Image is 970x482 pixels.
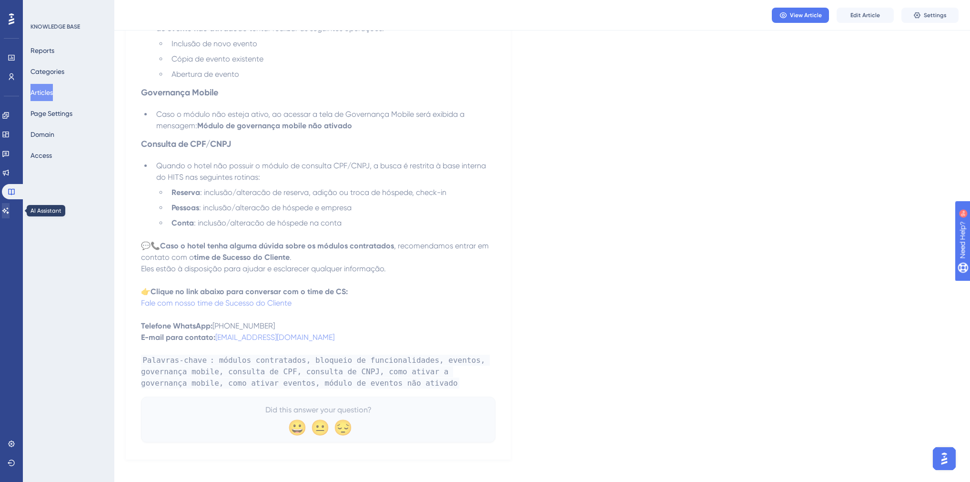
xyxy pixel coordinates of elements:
span: Quando o hotel não possuir o módulo de consulta CPF/CNPJ, a busca é restrita à base interna do HI... [156,161,488,182]
strong: Telefone WhatsApp: [141,321,212,330]
span: Caso o módulo não esteja ativo, ao acessar a tela de Governança Mobile será exibida a mensagem: [156,110,466,130]
span: Cópia de evento existente [172,54,263,63]
button: Categories [30,63,64,80]
iframe: UserGuiding AI Assistant Launcher [930,444,959,473]
span: Edit Article [850,11,880,19]
strong: Pessoas [172,203,199,212]
div: 9+ [65,5,71,12]
button: Access [30,147,52,164]
span: Did this answer your question? [265,404,372,416]
span: : inclusão/alteracão de hóspede e empresa [199,203,352,212]
button: Domain [30,126,54,143]
span: 💬📞 [141,241,160,250]
span: Inclusão de novo evento [172,39,257,48]
strong: Clique no link abaixo para conversar com o time de CS: [151,287,348,296]
button: Page Settings [30,105,72,122]
strong: Consulta de CPF/CNPJ [141,139,231,149]
button: Edit Article [837,8,894,23]
span: [PHONE_NUMBER] [212,321,275,330]
button: View Article [772,8,829,23]
span: 👉 [141,287,151,296]
span: : inclusão/alteracão de hóspede na conta [194,218,342,227]
button: Settings [901,8,959,23]
a: [EMAIL_ADDRESS][DOMAIN_NAME] [215,333,334,342]
span: : inclusão/alteracão de reserva, adição ou troca de hóspede, check-in [200,188,446,197]
strong: Conta [172,218,194,227]
strong: Palavras-chave [141,355,208,366]
span: : módulos contratados, bloqueio de funcionalidades, eventos, governança mobile, consulta de CPF, ... [141,355,490,389]
strong: Caso o hotel tenha alguma dúvida sobre os módulos contratados [160,241,394,250]
strong: Módulo de governança mobile não ativado [197,121,352,130]
a: Fale com nosso time de Sucesso do Cliente [141,298,292,308]
span: Need Help? [22,2,60,14]
strong: time de Sucesso do Cliente [194,253,290,262]
span: Abertura de evento [172,70,239,79]
span: View Article [790,11,822,19]
strong: Reserva [172,188,200,197]
strong: E-mail para contato: [141,333,215,342]
button: Reports [30,42,54,59]
button: Articles [30,84,53,101]
div: KNOWLEDGE BASE [30,23,80,31]
strong: Governança Mobile [141,87,218,98]
span: Eles estão à disposição para ajudar e esclarecer qualquer informação. [141,264,386,273]
span: . [290,253,292,262]
span: Settings [924,11,947,19]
